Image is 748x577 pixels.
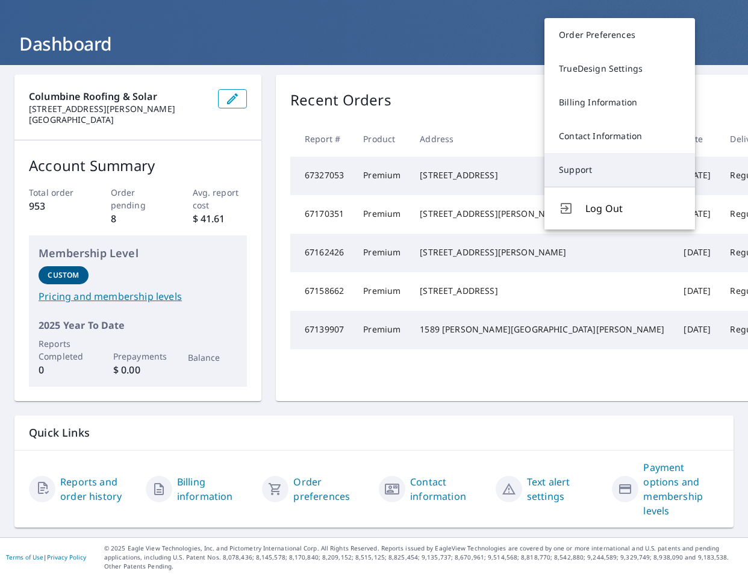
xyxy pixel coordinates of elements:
a: Text alert settings [527,475,603,504]
td: 67327053 [290,157,354,195]
a: TrueDesign Settings [544,52,695,86]
p: Avg. report cost [193,186,248,211]
p: 0 [39,363,89,377]
p: Custom [48,270,79,281]
a: Privacy Policy [47,553,86,561]
th: Date [674,121,720,157]
td: Premium [354,234,410,272]
a: Payment options and membership levels [643,460,719,518]
p: Account Summary [29,155,247,176]
p: Membership Level [39,245,237,261]
p: $ 41.61 [193,211,248,226]
button: Log Out [544,187,695,229]
p: Quick Links [29,425,719,440]
h1: Dashboard [14,31,734,56]
p: Order pending [111,186,166,211]
a: Order preferences [293,475,369,504]
td: 67158662 [290,272,354,311]
p: [GEOGRAPHIC_DATA] [29,114,208,125]
p: Balance [188,351,238,364]
td: 67170351 [290,195,354,234]
a: Billing information [177,475,253,504]
td: [DATE] [674,195,720,234]
td: Premium [354,195,410,234]
p: [STREET_ADDRESS][PERSON_NAME] [29,104,208,114]
div: 1589 [PERSON_NAME][GEOGRAPHIC_DATA][PERSON_NAME] [420,323,664,335]
a: Reports and order history [60,475,136,504]
td: 67162426 [290,234,354,272]
td: Premium [354,157,410,195]
p: 2025 Year To Date [39,318,237,332]
th: Report # [290,121,354,157]
a: Order Preferences [544,18,695,52]
div: [STREET_ADDRESS] [420,169,664,181]
p: $ 0.00 [113,363,163,377]
a: Contact information [410,475,486,504]
td: [DATE] [674,157,720,195]
td: Premium [354,272,410,311]
span: Log Out [585,201,681,216]
td: [DATE] [674,234,720,272]
p: © 2025 Eagle View Technologies, Inc. and Pictometry International Corp. All Rights Reserved. Repo... [104,544,742,571]
div: [STREET_ADDRESS][PERSON_NAME] [420,246,664,258]
a: Pricing and membership levels [39,289,237,304]
div: [STREET_ADDRESS][PERSON_NAME] [420,208,664,220]
p: Columbine Roofing & Solar [29,89,208,104]
td: Premium [354,311,410,349]
a: Billing Information [544,86,695,119]
th: Product [354,121,410,157]
th: Address [410,121,674,157]
a: Support [544,153,695,187]
p: 953 [29,199,84,213]
p: Prepayments [113,350,163,363]
div: [STREET_ADDRESS] [420,285,664,297]
a: Contact Information [544,119,695,153]
p: | [6,554,86,561]
p: 8 [111,211,166,226]
td: 67139907 [290,311,354,349]
p: Recent Orders [290,89,391,111]
td: [DATE] [674,311,720,349]
p: Total order [29,186,84,199]
p: Reports Completed [39,337,89,363]
td: [DATE] [674,272,720,311]
a: Terms of Use [6,553,43,561]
